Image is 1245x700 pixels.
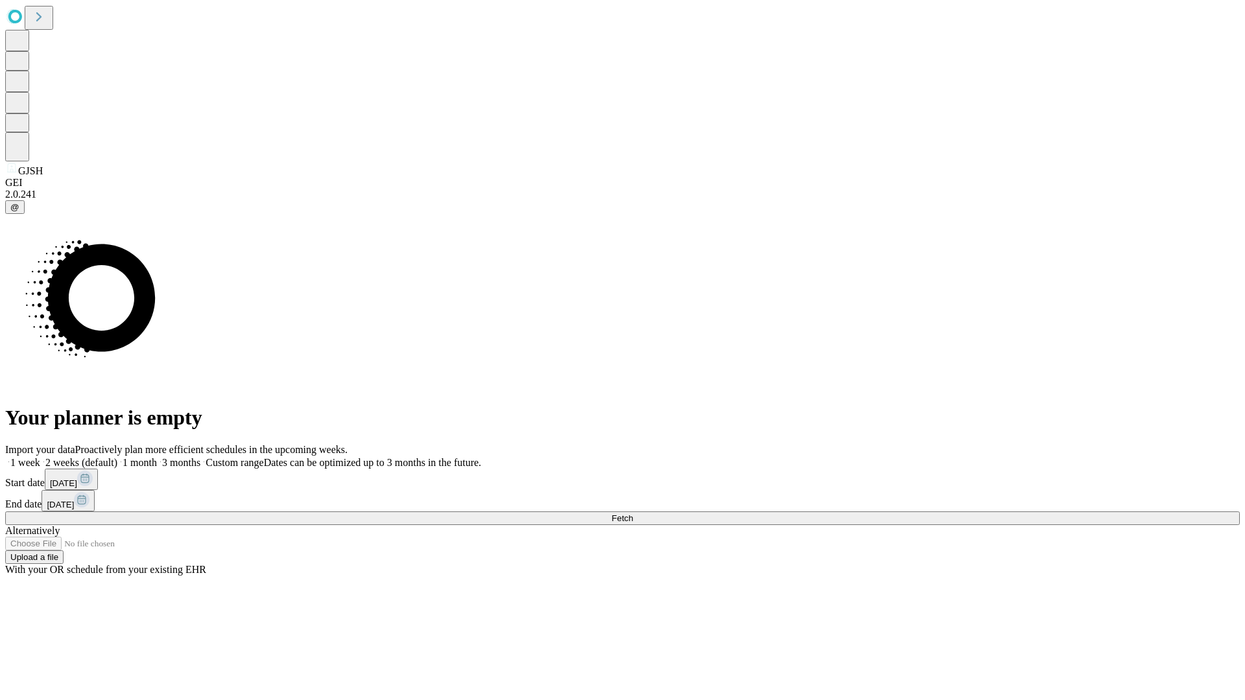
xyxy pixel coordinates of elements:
span: GJSH [18,165,43,176]
span: Dates can be optimized up to 3 months in the future. [264,457,481,468]
span: Custom range [206,457,263,468]
span: Fetch [611,513,633,523]
div: 2.0.241 [5,189,1240,200]
button: Upload a file [5,550,64,564]
div: Start date [5,469,1240,490]
span: @ [10,202,19,212]
button: @ [5,200,25,214]
span: With your OR schedule from your existing EHR [5,564,206,575]
span: Alternatively [5,525,60,536]
span: [DATE] [47,500,74,509]
button: Fetch [5,511,1240,525]
span: 1 month [123,457,157,468]
div: End date [5,490,1240,511]
button: [DATE] [45,469,98,490]
span: 1 week [10,457,40,468]
h1: Your planner is empty [5,406,1240,430]
span: Import your data [5,444,75,455]
button: [DATE] [41,490,95,511]
span: [DATE] [50,478,77,488]
span: 3 months [162,457,200,468]
div: GEI [5,177,1240,189]
span: Proactively plan more efficient schedules in the upcoming weeks. [75,444,348,455]
span: 2 weeks (default) [45,457,117,468]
